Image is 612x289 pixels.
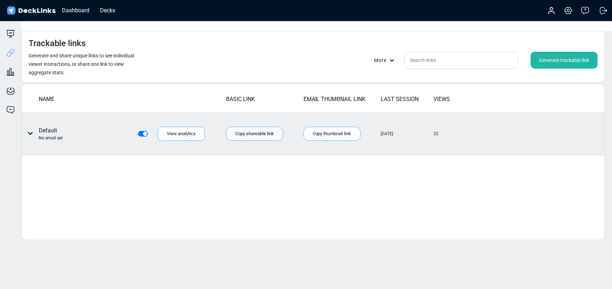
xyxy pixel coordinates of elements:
[404,52,518,69] input: Search links
[531,52,598,69] div: Generate trackable link
[29,53,134,75] small: Generate and share unique links to see individual viewer interactions, or share one link to view ...
[381,95,433,103] div: LAST SESSION
[434,95,486,103] div: VIEWS
[158,127,205,141] div: View analytics
[303,95,381,107] td: EMAIL THUMBNAIL LINK
[39,95,225,103] div: NAME
[39,135,63,141] div: No email set
[381,131,393,137] div: [DATE]
[6,6,57,16] img: DeckLinks
[39,126,63,141] div: Default
[29,38,86,49] h4: Trackable links
[304,127,361,141] div: Copy thumbnail link
[226,95,303,107] td: BASIC LINK
[434,131,439,137] div: 32
[58,6,93,15] div: Dashboard
[374,57,399,64] div: More
[96,6,119,15] div: Decks
[226,127,283,141] div: Copy shareable link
